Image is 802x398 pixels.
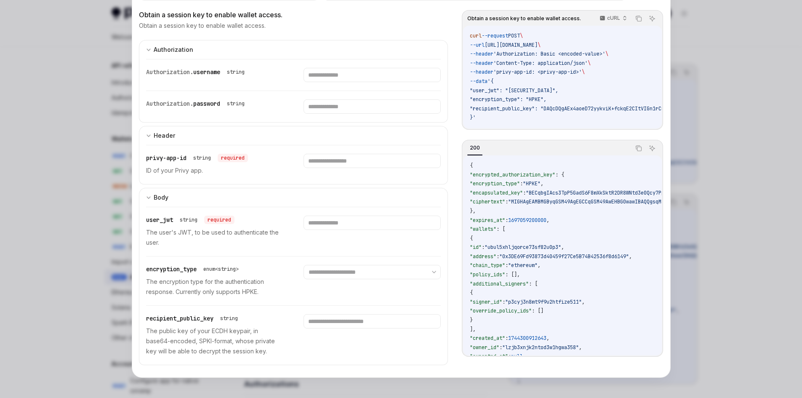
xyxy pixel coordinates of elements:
[146,68,193,76] span: Authorization.
[470,78,488,85] span: --data
[470,69,493,75] span: --header
[470,51,493,57] span: --header
[146,68,248,76] div: Authorization.username
[588,60,591,67] span: \
[193,100,220,107] span: password
[470,271,505,278] span: "policy_ids"
[523,190,526,196] span: :
[470,344,499,351] span: "owner_id"
[146,100,193,107] span: Authorization.
[146,314,241,323] div: recipient_public_key
[595,11,631,26] button: cURL
[470,244,482,251] span: "id"
[470,96,546,103] span: "encryption_type": "HPKE",
[470,353,508,360] span: "exported_at"
[470,105,756,112] span: "recipient_public_key": "DAQcDQgAEx4aoeD72yykviK+fckqE2CItVIGn1rCnvCXZ1HgpOcMEMialRmTrqIK4oZlYd1"
[582,299,585,305] span: ,
[499,253,629,260] span: "0x3DE69Fd93873d40459f27Ce5B74B42536f8d6149"
[146,277,283,297] p: The encryption type for the authentication response. Currently only supports HPKE.
[227,69,245,75] div: string
[561,244,564,251] span: ,
[470,326,476,333] span: ],
[139,188,448,207] button: expand input section
[470,114,476,121] span: }'
[485,244,561,251] span: "ubul5xhljqorce73sf82u0p3"
[541,180,544,187] span: ,
[493,51,605,57] span: 'Authorization: Basic <encoded-value>'
[485,42,538,48] span: [URL][DOMAIN_NAME]
[493,60,588,67] span: 'Content-Type: application/json'
[488,78,493,85] span: '{
[146,315,213,322] span: recipient_public_key
[505,299,582,305] span: "p3cyj3n8mt9f9u2htfize511"
[508,353,511,360] span: :
[220,315,238,322] div: string
[508,335,546,342] span: 1744300912643
[470,262,505,269] span: "chain_type"
[502,344,579,351] span: "lzjb3xnjk2ntod3w1hgwa358"
[470,162,473,169] span: {
[607,15,620,21] p: cURL
[467,143,482,153] div: 200
[579,344,582,351] span: ,
[523,180,541,187] span: "HPKE"
[146,326,283,356] p: The public key of your ECDH keypair, in base64-encoded, SPKI-format, whose private key will be ab...
[146,216,173,224] span: user_jwt
[555,171,564,178] span: : {
[647,13,658,24] button: Ask AI
[470,180,520,187] span: "encryption_type"
[508,32,520,39] span: POST
[139,126,448,145] button: expand input section
[146,265,242,273] div: encryption_type
[508,262,538,269] span: "ethereum"
[470,317,473,323] span: }
[139,21,266,30] p: Obtain a session key to enable wallet access.
[470,60,493,67] span: --header
[633,13,644,24] button: Copy the contents from the code block
[520,32,523,39] span: \
[470,32,482,39] span: curl
[496,253,499,260] span: :
[470,217,505,224] span: "expires_at"
[146,154,248,162] div: privy-app-id
[546,217,549,224] span: ,
[154,131,175,141] div: Header
[146,154,187,162] span: privy-app-id
[470,307,532,314] span: "override_policy_ids"
[482,244,485,251] span: :
[605,51,608,57] span: \
[467,15,581,22] span: Obtain a session key to enable wallet access.
[493,69,582,75] span: 'privy-app-id: <privy-app-id>'
[204,216,234,224] div: required
[146,166,283,176] p: ID of your Privy app.
[529,280,538,287] span: : [
[146,227,283,248] p: The user's JWT, to be used to authenticate the user.
[470,235,473,242] span: {
[193,155,211,161] div: string
[193,68,220,76] span: username
[496,226,505,232] span: : [
[505,271,520,278] span: : [],
[227,100,245,107] div: string
[538,42,541,48] span: \
[470,280,529,287] span: "additional_signers"
[532,307,544,314] span: : []
[505,217,508,224] span: :
[526,190,791,196] span: "BECqbgIAcs3TpP5GadS6F8mXkSktR2DR8WNtd3e0Qcy7PpoRHEygpzjFWttntS+SEM3VSr4Thewh18ZP9chseLE="
[470,335,505,342] span: "created_at"
[470,198,505,205] span: "ciphertext"
[470,299,502,305] span: "signer_id"
[180,216,197,223] div: string
[146,216,234,224] div: user_jwt
[218,154,248,162] div: required
[633,143,644,154] button: Copy the contents from the code block
[470,289,473,296] span: {
[505,198,508,205] span: :
[647,143,658,154] button: Ask AI
[139,10,448,20] div: Obtain a session key to enable wallet access.
[482,32,508,39] span: --request
[546,335,549,342] span: ,
[470,253,496,260] span: "address"
[520,180,523,187] span: :
[146,99,248,108] div: Authorization.password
